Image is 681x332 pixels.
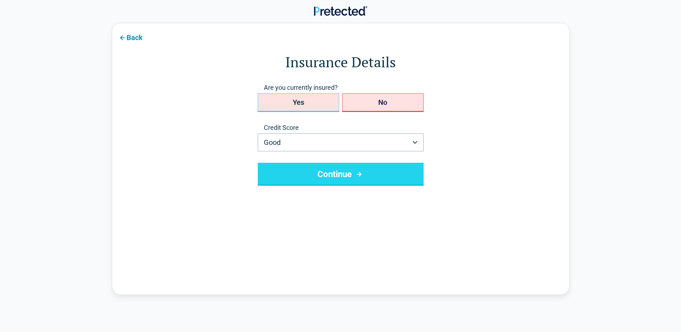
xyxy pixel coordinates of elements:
[258,163,424,186] button: Continue
[112,29,148,45] button: Back
[258,83,424,92] span: Are you currently insured?
[342,93,424,112] button: No
[141,52,541,72] h1: Insurance Details
[258,93,339,112] button: Yes
[258,123,424,132] label: Credit Score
